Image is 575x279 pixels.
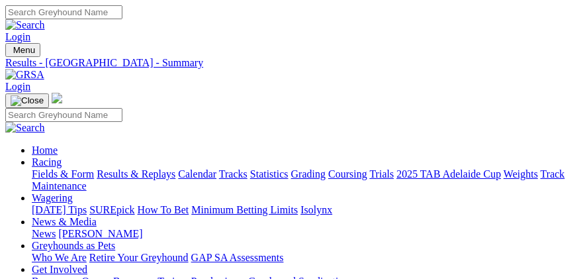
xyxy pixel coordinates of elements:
a: Isolynx [300,204,332,215]
a: Coursing [328,168,367,180]
a: 2025 TAB Adelaide Cup [396,168,501,180]
a: SUREpick [89,204,134,215]
a: Get Involved [32,264,87,275]
a: How To Bet [138,204,189,215]
a: Calendar [178,168,216,180]
a: Track Maintenance [32,168,564,192]
a: GAP SA Assessments [191,252,284,263]
a: [DATE] Tips [32,204,87,215]
a: Grading [291,168,326,180]
a: Results & Replays [97,168,175,180]
input: Search [5,5,122,19]
img: GRSA [5,69,44,81]
div: Greyhounds as Pets [32,252,570,264]
a: Minimum Betting Limits [191,204,298,215]
img: Search [5,122,45,134]
img: Search [5,19,45,31]
img: logo-grsa-white.png [52,93,62,103]
a: Racing [32,156,62,168]
a: Home [32,144,58,156]
a: Fields & Form [32,168,94,180]
span: Menu [13,45,35,55]
div: Wagering [32,204,570,216]
a: Login [5,31,30,42]
a: Tracks [219,168,247,180]
a: Results - [GEOGRAPHIC_DATA] - Summary [5,57,570,69]
a: Greyhounds as Pets [32,240,115,251]
a: Who We Are [32,252,87,263]
a: [PERSON_NAME] [58,228,142,239]
div: News & Media [32,228,570,240]
button: Toggle navigation [5,43,40,57]
button: Toggle navigation [5,93,49,108]
img: Close [11,95,44,106]
a: Statistics [250,168,288,180]
a: Weights [504,168,538,180]
a: News & Media [32,216,97,227]
a: Login [5,81,30,92]
div: Racing [32,168,570,192]
a: Retire Your Greyhound [89,252,189,263]
a: Trials [369,168,394,180]
a: News [32,228,56,239]
a: Wagering [32,192,73,203]
input: Search [5,108,122,122]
